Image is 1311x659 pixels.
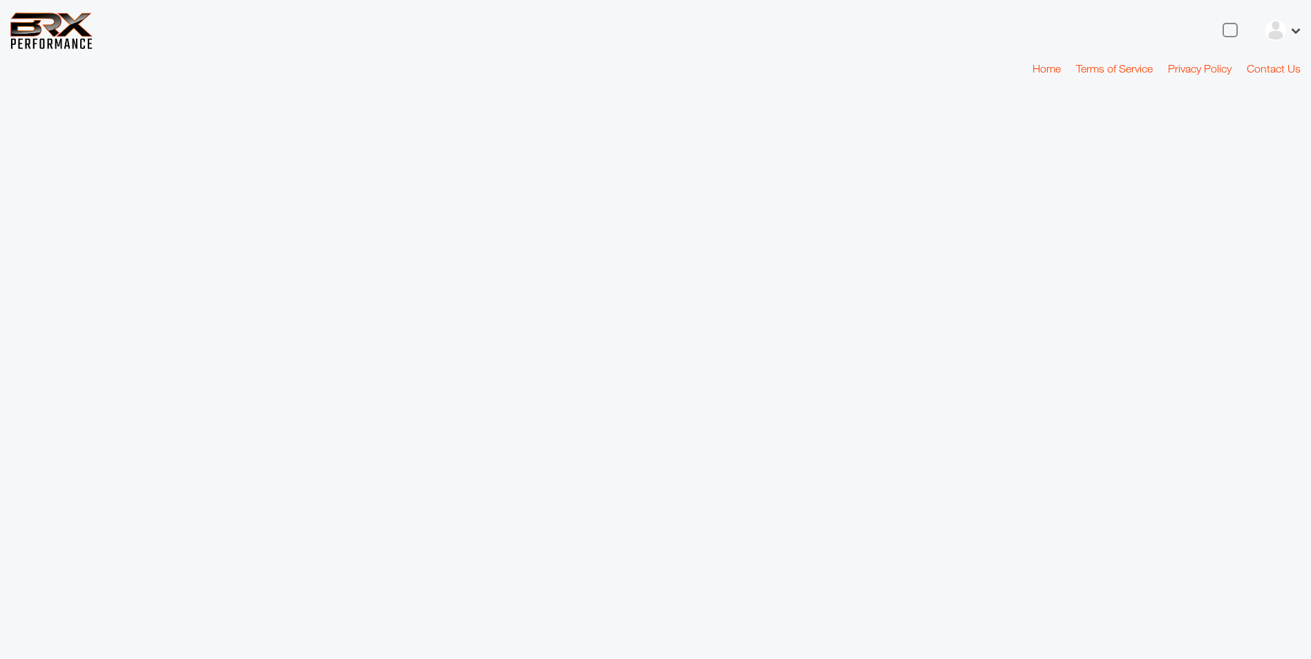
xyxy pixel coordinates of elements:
[1076,61,1153,75] a: Terms of Service
[1247,61,1301,75] a: Contact Us
[1032,61,1061,75] a: Home
[1168,61,1232,75] a: Privacy Policy
[10,12,93,49] img: 6f7da32581c89ca25d665dc3aae533e4f14fe3ef_original.svg
[1265,20,1286,41] img: ex-default-user.svg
